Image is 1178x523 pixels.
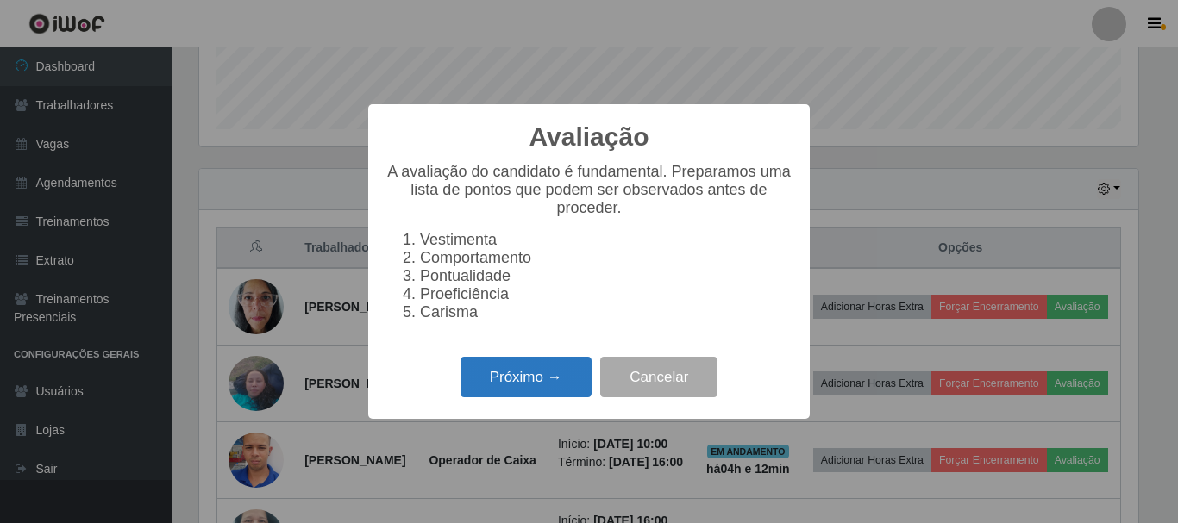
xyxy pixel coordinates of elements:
[600,357,717,397] button: Cancelar
[529,121,649,153] h2: Avaliação
[420,285,793,303] li: Proeficiência
[420,303,793,321] li: Carisma
[420,231,793,249] li: Vestimenta
[420,267,793,285] li: Pontualidade
[420,249,793,267] li: Comportamento
[461,357,592,397] button: Próximo →
[385,163,793,217] p: A avaliação do candidato é fundamental. Preparamos uma lista de pontos que podem ser observados a...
